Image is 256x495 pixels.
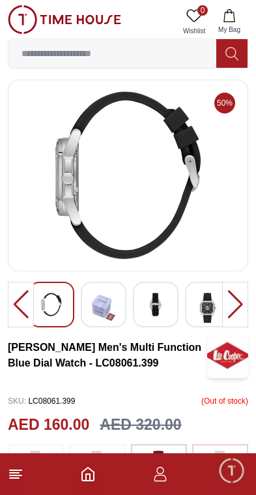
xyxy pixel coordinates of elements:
img: ... [143,451,175,492]
div: Chat Widget [218,457,246,485]
span: 0 [197,5,208,16]
span: 50% [214,93,235,113]
h2: AED 160.00 [8,413,89,436]
span: SKU : [8,397,26,406]
span: My Bag [213,25,246,35]
span: Wishlist [178,26,210,36]
button: My Bag [210,5,248,38]
img: Lee Cooper Men's Multi Function Grey Dial Watch - LC08061.069 [144,293,167,316]
h3: AED 320.00 [100,413,181,436]
img: ... [81,451,113,492]
img: Lee Cooper Men's Multi Function Grey Dial Watch - LC08061.069 [40,293,63,316]
h3: [PERSON_NAME] Men's Multi Function Blue Dial Watch - LC08061.399 [8,340,207,371]
img: ... [204,451,236,492]
img: Lee Cooper Men's Multi Function Blue Dial Watch - LC08061.399 [207,333,248,378]
p: LC08061.399 [8,391,75,411]
img: ... [8,5,121,34]
img: Lee Cooper Men's Multi Function Grey Dial Watch - LC08061.069 [92,293,115,323]
p: ( Out of stock ) [201,391,248,411]
img: ... [20,451,52,492]
img: Lee Cooper Men's Multi Function Grey Dial Watch - LC08061.069 [19,91,237,260]
a: 0Wishlist [178,5,210,38]
img: Lee Cooper Men's Multi Function Grey Dial Watch - LC08061.069 [196,293,220,323]
a: Home [80,466,96,482]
